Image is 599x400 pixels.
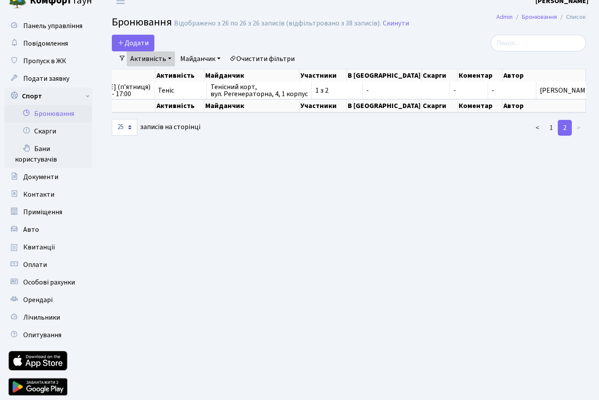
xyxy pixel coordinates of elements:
a: 2 [558,120,572,136]
span: Квитанції [23,242,55,252]
th: Автор [503,99,586,112]
button: Додати [112,35,154,51]
span: Авто [23,225,39,234]
span: Теніс [158,87,203,94]
th: Дата [84,69,156,82]
a: Опитування [4,326,92,344]
span: Тенісний корт, вул. Регенераторна, 4, 1 корпус [210,83,308,97]
a: Бани користувачів [4,140,92,168]
th: Коментар [458,99,503,112]
span: Подати заявку [23,74,69,83]
a: 1 [544,120,558,136]
a: Квитанції [4,238,92,256]
span: Орендарі [23,295,53,305]
a: Подати заявку [4,70,92,87]
a: Скарги [4,123,92,140]
a: Документи [4,168,92,186]
a: Спорт [4,87,92,105]
a: Майданчик [177,51,224,66]
li: Список [557,12,586,22]
a: Активність [127,51,175,66]
th: Майданчик [204,99,300,112]
a: Повідомлення [4,35,92,52]
th: Автор [503,69,586,82]
th: Скарги [422,99,458,112]
a: Admin [496,12,513,22]
th: Скарги [422,69,458,82]
nav: breadcrumb [483,8,599,26]
span: Документи [23,172,58,182]
a: Бронювання [4,105,92,123]
span: 1 з 2 [315,87,359,94]
span: Приміщення [23,207,62,217]
span: Панель управління [23,21,82,31]
span: - [366,87,446,94]
span: Повідомлення [23,39,68,48]
th: Дата [84,99,156,112]
a: Орендарі [4,291,92,309]
span: - [492,86,494,95]
a: Скинути [383,19,409,28]
th: В [GEOGRAPHIC_DATA] [347,69,422,82]
span: Пропуск в ЖК [23,56,66,66]
span: [DATE] (п’ятниця) 16:00 - 17:00 [95,83,150,97]
a: Панель управління [4,17,92,35]
th: Участники [299,69,347,82]
span: Опитування [23,330,61,340]
th: Активність [156,69,204,82]
a: Пропуск в ЖК [4,52,92,70]
a: < [530,120,545,136]
th: Коментар [458,69,503,82]
input: Пошук... [491,35,586,51]
span: Контакти [23,190,54,199]
a: Особові рахунки [4,274,92,291]
th: Активність [156,99,204,112]
div: Відображено з 26 по 26 з 26 записів (відфільтровано з 38 записів). [174,19,381,28]
label: записів на сторінці [112,119,200,136]
span: Лічильники [23,313,60,322]
th: Майданчик [204,69,300,82]
span: [PERSON_NAME] [540,87,592,94]
span: Бронювання [112,14,172,30]
a: Очистити фільтри [226,51,298,66]
a: Оплати [4,256,92,274]
th: В [GEOGRAPHIC_DATA] [347,99,422,112]
a: Лічильники [4,309,92,326]
a: Бронювання [522,12,557,22]
a: Приміщення [4,203,92,221]
a: Контакти [4,186,92,203]
select: записів на сторінці [112,119,137,136]
th: Участники [299,99,347,112]
span: - [453,87,484,94]
span: Оплати [23,260,47,270]
span: Особові рахунки [23,277,75,287]
a: Авто [4,221,92,238]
